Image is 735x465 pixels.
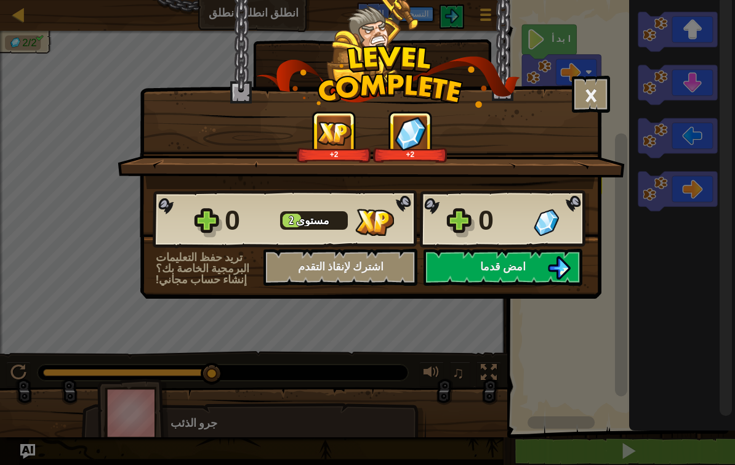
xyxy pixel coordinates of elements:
span: امض قدما [480,259,526,274]
div: +2 [376,150,445,159]
img: الأحجار الكريمة المكتسبة [395,116,427,150]
div: تريد حفظ التعليمات البرمجية الخاصة بك؟ إنشاء حساب مجاني! [156,252,263,285]
div: 0 [225,201,273,240]
span: مستوى [294,212,329,228]
div: +2 [299,150,369,159]
div: 0 [478,201,526,240]
img: level_complete.png [256,46,520,108]
button: اشترك لإنقاذ التقدم [263,249,417,286]
button: امض قدما [424,249,582,286]
img: XP مكتسبة [317,121,351,145]
img: XP مكتسبة [355,209,394,236]
img: الأحجار الكريمة المكتسبة [534,209,559,236]
img: امض قدما [547,256,571,280]
span: 2 [289,212,294,228]
button: × [572,76,610,113]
